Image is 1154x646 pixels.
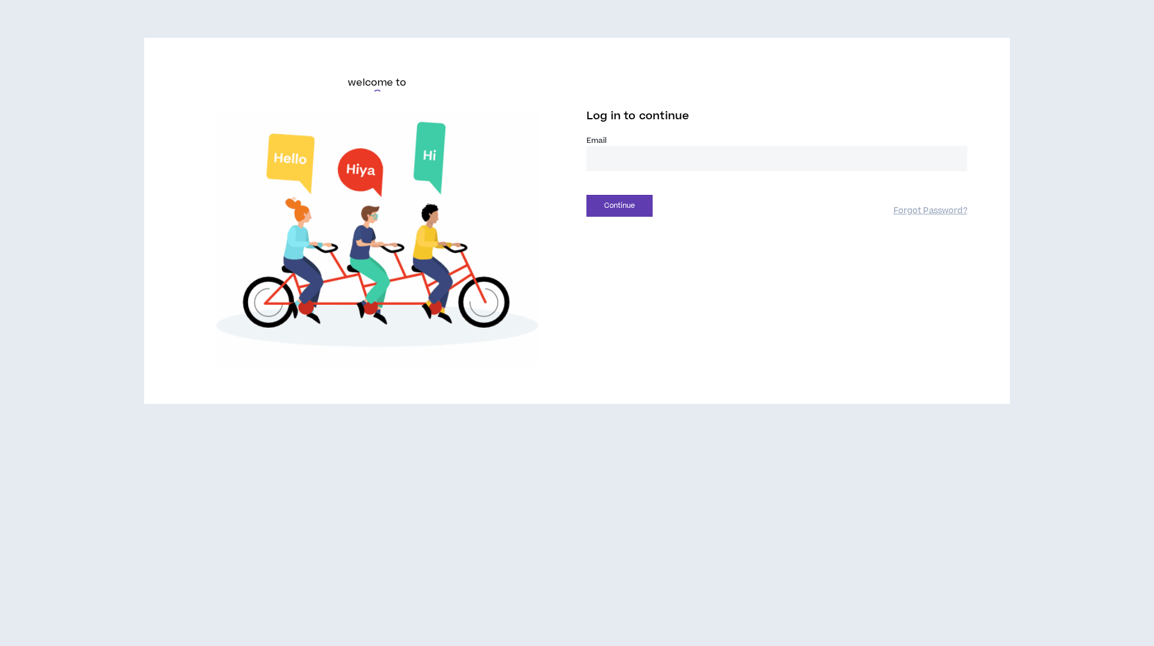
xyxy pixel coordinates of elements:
label: Email [586,135,967,146]
h6: welcome to [348,76,406,90]
a: Forgot Password? [894,205,967,217]
img: Welcome to Wripple [187,110,568,366]
button: Continue [586,195,653,217]
span: Log in to continue [586,109,689,123]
